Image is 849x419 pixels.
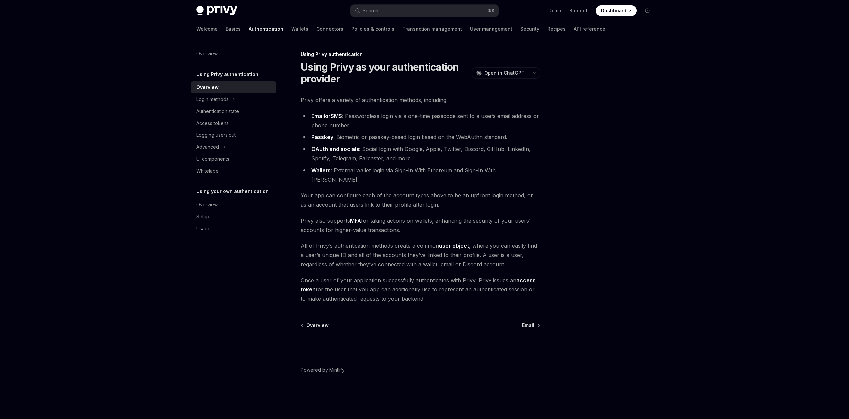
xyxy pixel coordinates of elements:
[196,213,209,221] div: Setup
[596,5,637,16] a: Dashboard
[191,81,276,93] a: Overview
[301,241,540,269] span: All of Privy’s authentication methods create a common , where you can easily find a user’s unique...
[569,7,588,14] a: Support
[196,187,269,195] h5: Using your own authentication
[306,322,329,329] span: Overview
[191,211,276,223] a: Setup
[488,8,495,13] span: ⌘ K
[301,166,540,184] li: : External wallet login via Sign-In With Ethereum and Sign-In With [PERSON_NAME].
[642,5,653,16] button: Toggle dark mode
[196,6,237,15] img: dark logo
[249,21,283,37] a: Authentication
[301,191,540,209] span: Your app can configure each of the account types above to be an upfront login method, or as an ac...
[301,367,345,373] a: Powered by Mintlify
[548,7,561,14] a: Demo
[301,132,540,142] li: : Biometric or passkey-based login based on the WebAuthn standard.
[191,165,276,177] a: Whitelabel
[196,167,220,175] div: Whitelabel
[191,199,276,211] a: Overview
[601,7,626,14] span: Dashboard
[196,225,211,233] div: Usage
[196,83,219,91] div: Overview
[196,131,236,139] div: Logging users out
[191,129,276,141] a: Logging users out
[311,113,325,120] a: Email
[402,21,462,37] a: Transaction management
[196,119,229,127] div: Access tokens
[196,201,218,209] div: Overview
[301,322,329,329] a: Overview
[291,21,308,37] a: Wallets
[472,67,529,79] button: Open in ChatGPT
[191,48,276,60] a: Overview
[301,276,540,303] span: Once a user of your application successfully authenticates with Privy, Privy issues an for the us...
[522,322,534,329] span: Email
[196,155,229,163] div: UI components
[191,117,276,129] a: Access tokens
[226,21,241,37] a: Basics
[311,167,331,174] a: Wallets
[196,143,219,151] div: Advanced
[191,153,276,165] a: UI components
[520,21,539,37] a: Security
[301,111,540,130] li: : Passwordless login via a one-time passcode sent to a user’s email address or phone number.
[439,242,469,249] a: user object
[316,21,343,37] a: Connectors
[311,134,333,141] a: Passkey
[191,93,276,105] button: Toggle Login methods section
[547,21,566,37] a: Recipes
[196,21,218,37] a: Welcome
[311,146,359,153] a: OAuth and socials
[191,105,276,117] a: Authentication state
[196,95,229,103] div: Login methods
[363,7,381,15] div: Search...
[301,95,540,105] span: Privy offers a variety of authentication methods, including:
[196,70,258,78] h5: Using Privy authentication
[191,223,276,235] a: Usage
[191,141,276,153] button: Toggle Advanced section
[311,113,342,120] strong: or
[484,70,525,76] span: Open in ChatGPT
[301,144,540,163] li: : Social login with Google, Apple, Twitter, Discord, GitHub, LinkedIn, Spotify, Telegram, Farcast...
[351,21,394,37] a: Policies & controls
[350,217,361,224] a: MFA
[331,113,342,120] a: SMS
[574,21,605,37] a: API reference
[301,61,469,85] h1: Using Privy as your authentication provider
[522,322,539,329] a: Email
[196,107,239,115] div: Authentication state
[350,5,499,17] button: Open search
[301,216,540,235] span: Privy also supports for taking actions on wallets, enhancing the security of your users’ accounts...
[196,50,218,58] div: Overview
[470,21,512,37] a: User management
[301,51,540,58] div: Using Privy authentication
